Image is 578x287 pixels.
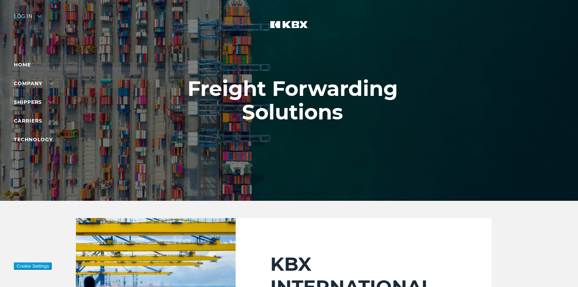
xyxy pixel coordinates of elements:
[14,99,53,105] a: SHIPPERS
[14,136,53,143] a: Technology
[14,262,52,270] button: Cookie Settings
[263,14,315,44] img: kbx logo
[14,80,53,87] a: Company
[150,77,435,124] h1: Freight Forwarding Solutions
[14,62,31,68] a: Home
[14,118,53,124] a: Carriers
[14,14,42,24] div: Log in
[37,15,42,17] img: arrow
